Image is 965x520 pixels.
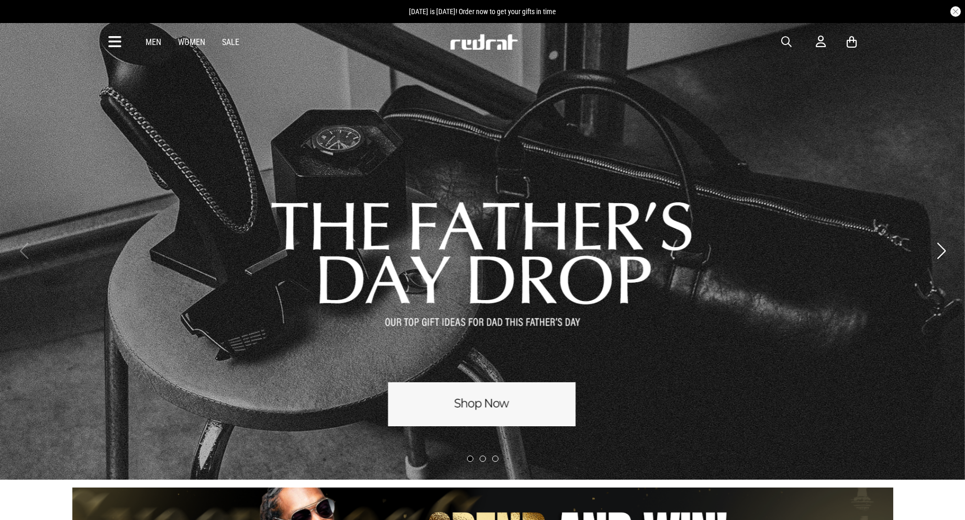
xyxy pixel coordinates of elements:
a: Sale [222,37,239,47]
img: Redrat logo [449,34,518,50]
span: [DATE] is [DATE]! Order now to get your gifts in time [409,7,556,16]
button: Next slide [934,239,948,262]
button: Previous slide [17,239,31,262]
a: Women [178,37,205,47]
a: Men [146,37,161,47]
